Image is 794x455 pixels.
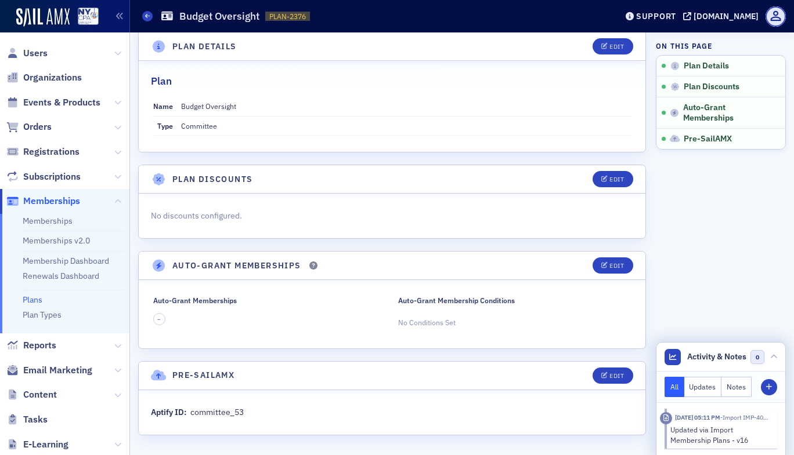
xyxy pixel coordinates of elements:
span: Registrations [23,145,80,158]
span: Content [23,388,57,401]
div: Updated via Import Membership Plans - v16 [670,424,770,446]
a: Subscriptions [6,170,81,183]
a: Membership Dashboard [23,256,109,266]
span: Memberships [23,195,80,208]
button: All [665,377,684,397]
span: Import IMP-4059 [720,413,770,421]
dd: Budget Oversight [181,97,631,115]
h4: On this page [656,41,786,51]
span: Organizations [23,71,82,84]
h4: Plan Discounts [172,173,253,185]
a: Memberships v2.0 [23,235,90,246]
a: E-Learning [6,438,68,451]
span: Users [23,47,48,60]
span: Type [157,121,173,130]
a: Plans [23,294,42,305]
p: No discounts configured. [151,210,633,222]
a: Registrations [6,145,80,158]
span: 0 [750,350,765,365]
div: Edit [609,43,624,50]
img: SailAMX [16,8,70,27]
span: PLAN-2376 [269,12,306,21]
a: Organizations [6,71,82,84]
img: SailAMX [78,8,99,26]
div: [DOMAIN_NAME] [694,11,759,21]
span: – [157,315,161,323]
div: Imported Activity [660,412,672,424]
button: Edit [593,257,633,274]
a: Users [6,47,48,60]
span: Email Marketing [23,364,92,377]
span: Orders [23,121,52,133]
a: Events & Products [6,96,100,109]
span: Plan Discounts [684,82,739,92]
span: E-Learning [23,438,68,451]
button: Edit [593,367,633,384]
span: Activity & Notes [687,351,746,363]
span: Subscriptions [23,170,81,183]
button: Edit [593,171,633,187]
h2: Plan [151,74,172,89]
button: Updates [684,377,722,397]
div: Support [636,11,676,21]
span: Pre-SailAMX [684,134,732,144]
span: Name [153,101,173,111]
div: Auto-Grant Membership Conditions [398,296,515,305]
a: View Homepage [70,8,99,27]
span: Tasks [23,413,48,426]
a: Content [6,388,57,401]
a: Renewals Dashboard [23,271,99,281]
a: Email Marketing [6,364,92,377]
h4: Pre-SailAMX [172,369,234,381]
span: Reports [23,339,56,352]
a: Memberships [23,216,73,226]
div: Auto-Grant Memberships [153,296,237,305]
span: Auto-Grant Memberships [683,103,770,123]
span: Plan Details [684,61,729,71]
a: Reports [6,339,56,352]
dd: Committee [181,117,631,135]
div: Edit [609,373,624,379]
a: Tasks [6,413,48,426]
h4: Auto-Grant Memberships [172,260,301,272]
div: Aptify ID: [151,406,186,418]
span: Profile [766,6,786,27]
a: Plan Types [23,310,62,320]
div: committee_53 [190,406,244,418]
button: Notes [721,377,752,397]
button: Edit [593,38,633,54]
h1: Budget Oversight [179,9,259,23]
a: Orders [6,121,52,133]
span: Events & Products [23,96,100,109]
div: Edit [609,263,624,269]
button: [DOMAIN_NAME] [683,12,763,20]
h4: Plan Details [172,41,237,53]
time: 8/6/2025 05:11 PM [675,413,720,421]
div: Edit [609,176,624,183]
a: Memberships [6,195,80,208]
